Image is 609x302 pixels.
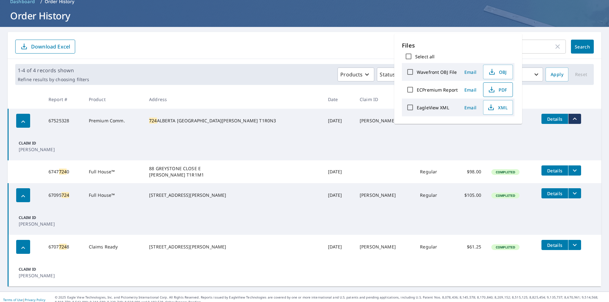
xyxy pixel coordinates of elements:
button: PDF [483,82,513,97]
button: filesDropdownBtn-67477240 [568,165,581,176]
td: 67525328 [43,109,84,133]
p: [PERSON_NAME] [19,146,54,153]
button: Download Excel [15,40,75,54]
span: Email [463,87,478,93]
span: PDF [487,86,507,93]
span: Details [545,242,564,248]
th: Claim ID [355,90,415,109]
p: 1-4 of 4 records shown [18,67,89,74]
span: Details [545,168,564,174]
button: filesDropdownBtn-67095724 [568,188,581,198]
span: OBJ [487,68,507,76]
td: [DATE] [323,183,355,207]
button: filesDropdownBtn-67525328 [568,114,581,124]
th: Report # [43,90,84,109]
span: Completed [492,170,519,174]
span: XML [487,104,507,111]
td: Regular [415,160,451,183]
p: Files [402,41,514,50]
div: ALBERTA [GEOGRAPHIC_DATA][PERSON_NAME] T1R0N3 [149,118,318,124]
span: Search [576,44,589,50]
p: [PERSON_NAME] [19,272,54,279]
td: Claims Ready [84,235,144,259]
button: detailsBtn-67477240 [541,165,568,176]
td: $105.00 [451,183,486,207]
td: 6747 0 [43,160,84,183]
p: [PERSON_NAME] [19,221,54,227]
p: Claim ID [19,140,54,146]
td: Full House™ [84,183,144,207]
p: Claim ID [19,267,54,272]
button: Email [460,67,481,77]
button: Apply [546,67,568,81]
td: 6707 8 [43,235,84,259]
p: Download Excel [31,43,70,50]
mark: 724 [59,169,67,175]
span: Apply [551,71,563,79]
label: ECPremium Report [417,87,458,93]
div: 88 GREYSTONE CLOSE E [PERSON_NAME] T1R1M1 [149,165,318,178]
td: [DATE] [323,109,355,133]
mark: 724 [62,192,69,198]
span: Email [463,105,478,111]
button: Email [460,85,481,95]
button: detailsBtn-67095724 [541,188,568,198]
span: Details [545,116,564,122]
td: [PERSON_NAME] [355,109,415,133]
button: XML [483,100,513,115]
div: [STREET_ADDRESS][PERSON_NAME] [149,244,318,250]
td: 67095 [43,183,84,207]
button: Email [460,103,481,112]
td: Regular [415,183,451,207]
th: Product [84,90,144,109]
p: Refine results by choosing filters [18,77,89,82]
a: Terms of Use [3,298,23,302]
td: Full House™ [84,160,144,183]
td: Regular [415,235,451,259]
div: [STREET_ADDRESS][PERSON_NAME] [149,192,318,198]
a: Privacy Policy [25,298,45,302]
p: | [3,298,45,302]
td: $98.00 [451,160,486,183]
td: Premium Comm. [84,109,144,133]
mark: 724 [149,118,157,124]
button: filesDropdownBtn-67077248 [568,240,581,250]
span: Completed [492,193,519,198]
h1: Order History [8,9,601,22]
td: $61.25 [451,235,486,259]
button: detailsBtn-67525328 [541,114,568,124]
th: Address [144,90,323,109]
button: Status [377,67,407,81]
p: Status [380,71,395,78]
td: [PERSON_NAME] [355,235,415,259]
button: Products [337,67,374,81]
td: [DATE] [323,235,355,259]
p: Products [340,71,363,78]
td: [PERSON_NAME] [355,183,415,207]
label: Wavefront OBJ File [417,69,457,75]
button: detailsBtn-67077248 [541,240,568,250]
span: Details [545,190,564,196]
mark: 724 [59,244,67,250]
th: Date [323,90,355,109]
label: EagleView XML [417,105,449,111]
td: [DATE] [323,160,355,183]
span: Email [463,69,478,75]
button: OBJ [483,65,513,79]
p: Claim ID [19,215,54,221]
button: Search [571,40,594,54]
span: Completed [492,245,519,249]
label: Select all [415,54,435,60]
